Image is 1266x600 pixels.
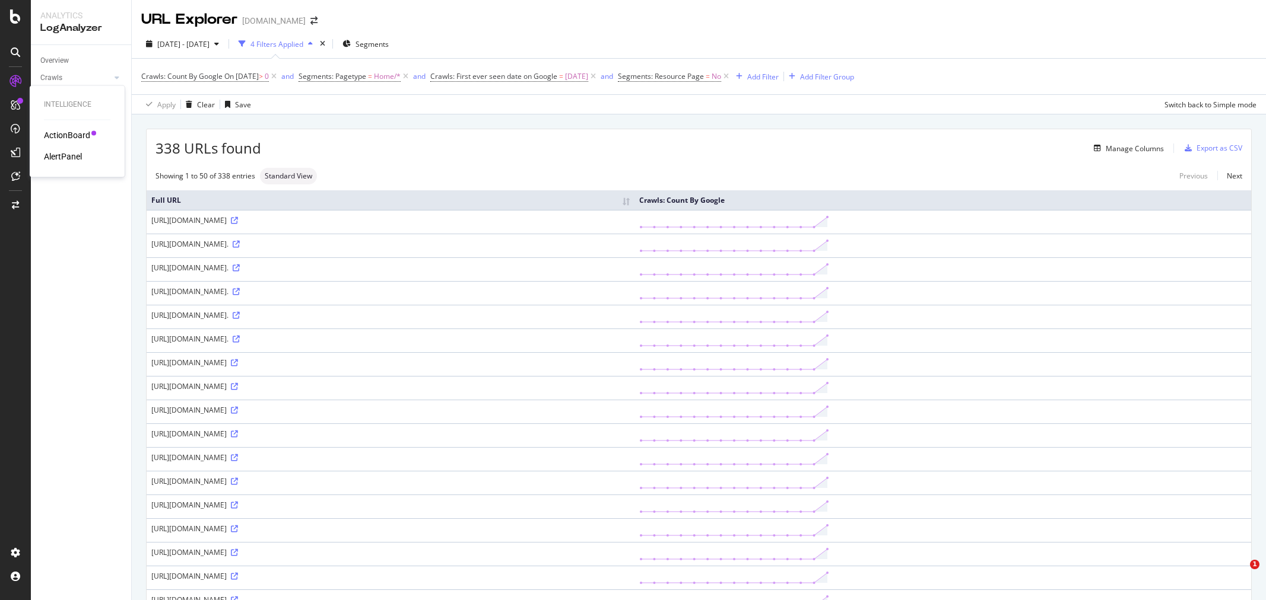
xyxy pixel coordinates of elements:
span: 1 [1250,560,1259,569]
button: and [601,71,613,82]
button: Manage Columns [1089,141,1164,155]
th: Full URL: activate to sort column ascending [147,190,634,210]
div: LogAnalyzer [40,21,122,35]
div: [URL][DOMAIN_NAME] [151,381,630,391]
div: [URL][DOMAIN_NAME]. [151,310,630,320]
span: Segments [356,39,389,49]
a: Overview [40,55,123,67]
button: Export as CSV [1180,139,1242,158]
span: = [559,71,563,81]
span: > [259,71,263,81]
div: Switch back to Simple mode [1165,100,1257,110]
iframe: Intercom live chat [1226,560,1254,588]
div: [URL][DOMAIN_NAME]. [151,286,630,296]
span: 0 [265,68,269,85]
a: AlertPanel [44,151,82,163]
button: Switch back to Simple mode [1160,95,1257,114]
span: Segments: Resource Page [618,71,704,81]
div: Clear [197,100,215,110]
span: On [DATE] [224,71,259,81]
div: [URL][DOMAIN_NAME] [151,571,630,581]
div: [URL][DOMAIN_NAME] [151,358,630,368]
div: Intelligence [44,100,110,110]
span: 338 URLs found [156,138,261,158]
span: = [706,71,710,81]
div: URL Explorer [141,9,237,30]
div: [URL][DOMAIN_NAME] [151,547,630,557]
span: Segments: Pagetype [299,71,366,81]
span: Standard View [265,173,312,180]
div: and [601,71,613,81]
span: [DATE] - [DATE] [157,39,210,49]
div: [URL][DOMAIN_NAME]. [151,239,630,249]
button: Add Filter Group [784,69,854,84]
button: Clear [181,95,215,114]
div: [URL][DOMAIN_NAME] [151,524,630,534]
div: neutral label [260,168,317,184]
div: [URL][DOMAIN_NAME] [151,429,630,439]
span: = [368,71,372,81]
span: Crawls: Count By Google [141,71,223,81]
span: Home/* [374,68,401,85]
div: Analytics [40,9,122,21]
a: Next [1217,167,1242,184]
a: Crawls [40,72,111,84]
div: Export as CSV [1197,143,1242,153]
span: [DATE] [565,68,588,85]
div: [URL][DOMAIN_NAME] [151,215,630,225]
button: and [281,71,294,82]
div: [URL][DOMAIN_NAME] [151,500,630,510]
button: Save [220,95,251,114]
button: [DATE] - [DATE] [141,34,224,53]
div: Apply [157,100,176,110]
div: and [281,71,294,81]
div: [URL][DOMAIN_NAME] [151,452,630,462]
span: No [712,68,721,85]
div: Manage Columns [1106,143,1164,154]
div: Save [235,100,251,110]
div: Add Filter [747,72,779,82]
button: Apply [141,95,176,114]
button: 4 Filters Applied [234,34,318,53]
div: [URL][DOMAIN_NAME]. [151,263,630,273]
div: [DOMAIN_NAME] [242,15,306,27]
div: [URL][DOMAIN_NAME] [151,476,630,486]
div: and [413,71,426,81]
th: Crawls: Count By Google [634,190,1251,210]
div: Showing 1 to 50 of 338 entries [156,171,255,181]
button: Segments [338,34,394,53]
div: arrow-right-arrow-left [310,17,318,25]
div: times [318,38,328,50]
button: Add Filter [731,69,779,84]
div: [URL][DOMAIN_NAME]. [151,334,630,344]
div: Crawls [40,72,62,84]
div: [URL][DOMAIN_NAME] [151,405,630,415]
div: Overview [40,55,69,67]
div: 4 Filters Applied [250,39,303,49]
a: ActionBoard [44,130,90,142]
button: and [413,71,426,82]
span: Crawls: First ever seen date on Google [430,71,557,81]
div: Add Filter Group [800,72,854,82]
